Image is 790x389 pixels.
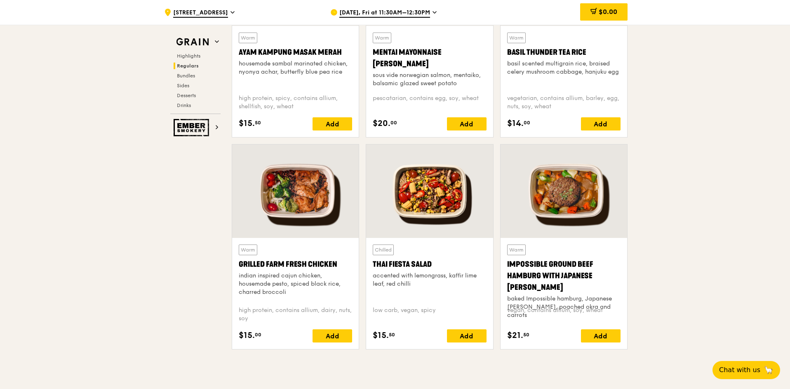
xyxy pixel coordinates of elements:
span: Bundles [177,73,195,79]
span: $14. [507,117,524,130]
div: Add [581,329,621,342]
div: Add [447,117,487,130]
div: Mentai Mayonnaise [PERSON_NAME] [373,47,486,70]
div: Add [447,329,487,342]
div: baked Impossible hamburg, Japanese [PERSON_NAME], poached okra and carrots [507,295,621,319]
span: 00 [390,119,397,126]
div: high protein, contains allium, dairy, nuts, soy [239,306,352,323]
div: Thai Fiesta Salad [373,259,486,270]
span: Desserts [177,93,196,98]
div: Warm [373,33,391,43]
div: indian inspired cajun chicken, housemade pesto, spiced black rice, charred broccoli [239,272,352,296]
img: Grain web logo [174,35,212,49]
div: housemade sambal marinated chicken, nyonya achar, butterfly blue pea rice [239,60,352,76]
div: vegetarian, contains allium, barley, egg, nuts, soy, wheat [507,94,621,111]
div: Add [313,329,352,342]
img: Ember Smokery web logo [174,119,212,136]
div: Warm [239,245,257,255]
span: Chat with us [719,365,760,375]
div: Grilled Farm Fresh Chicken [239,259,352,270]
div: basil scented multigrain rice, braised celery mushroom cabbage, hanjuku egg [507,60,621,76]
span: $15. [239,329,255,342]
span: 50 [523,331,529,338]
div: Chilled [373,245,394,255]
span: 50 [389,331,395,338]
span: $15. [373,329,389,342]
div: Warm [239,33,257,43]
div: Ayam Kampung Masak Merah [239,47,352,58]
div: accented with lemongrass, kaffir lime leaf, red chilli [373,272,486,288]
div: Warm [507,245,526,255]
span: 50 [255,119,261,126]
div: Warm [507,33,526,43]
span: Sides [177,83,189,89]
span: $21. [507,329,523,342]
span: 🦙 [764,365,774,375]
span: Drinks [177,102,191,108]
span: 00 [524,119,530,126]
span: Highlights [177,53,200,59]
span: Regulars [177,63,199,69]
span: $15. [239,117,255,130]
button: Chat with us🦙 [712,361,780,379]
div: Add [313,117,352,130]
div: pescatarian, contains egg, soy, wheat [373,94,486,111]
span: [STREET_ADDRESS] [173,9,228,18]
div: sous vide norwegian salmon, mentaiko, balsamic glazed sweet potato [373,71,486,88]
span: 00 [255,331,261,338]
div: low carb, vegan, spicy [373,306,486,323]
div: Impossible Ground Beef Hamburg with Japanese [PERSON_NAME] [507,259,621,293]
span: $0.00 [599,8,617,16]
div: Add [581,117,621,130]
div: high protein, spicy, contains allium, shellfish, soy, wheat [239,94,352,111]
div: vegan, contains allium, soy, wheat [507,306,621,323]
span: [DATE], Fri at 11:30AM–12:30PM [339,9,430,18]
span: $20. [373,117,390,130]
div: Basil Thunder Tea Rice [507,47,621,58]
